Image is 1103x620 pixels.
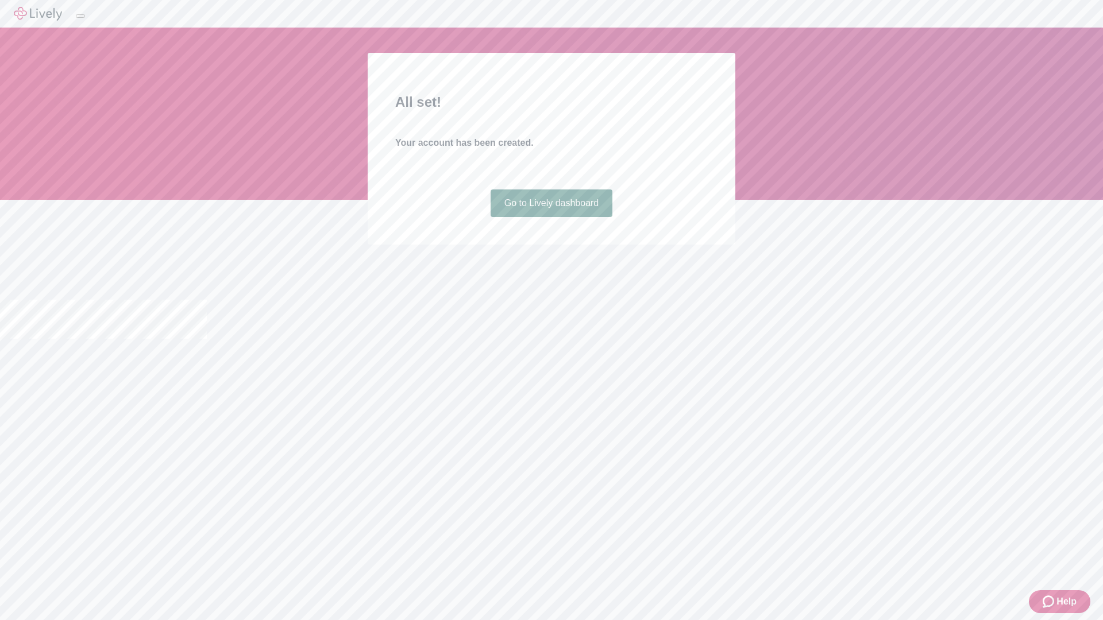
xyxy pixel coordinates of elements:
[395,92,708,113] h2: All set!
[14,7,62,21] img: Lively
[1056,595,1077,609] span: Help
[491,189,613,217] a: Go to Lively dashboard
[76,14,85,18] button: Log out
[395,136,708,150] h4: Your account has been created.
[1029,590,1090,613] button: Zendesk support iconHelp
[1043,595,1056,609] svg: Zendesk support icon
